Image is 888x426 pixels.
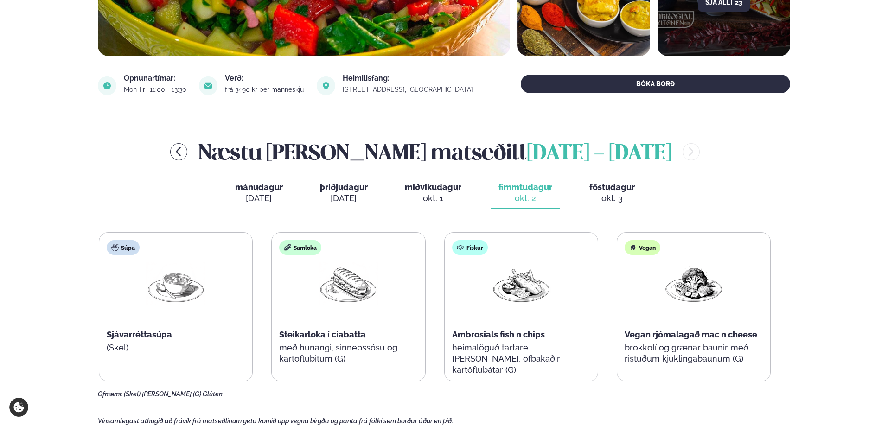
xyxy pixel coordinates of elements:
img: Soup.png [146,262,205,305]
div: frá 3490 kr per manneskju [225,86,305,93]
span: fimmtudagur [498,182,552,192]
h2: Næstu [PERSON_NAME] matseðill [198,137,671,167]
button: föstudagur okt. 3 [582,178,642,209]
span: Steikarloka í ciabatta [279,330,366,339]
span: [DATE] - [DATE] [527,144,671,164]
span: mánudagur [235,182,283,192]
div: okt. 2 [498,193,552,204]
button: menu-btn-left [170,143,187,160]
span: Vegan rjómalagað mac n cheese [625,330,757,339]
span: Ofnæmi: [98,390,122,398]
p: brokkolí og grænar baunir með ristuðum kjúklingabaunum (G) [625,342,763,364]
button: menu-btn-right [683,143,700,160]
img: sandwich-new-16px.svg [284,244,291,251]
a: link [343,84,474,95]
button: BÓKA BORÐ [521,75,790,93]
div: okt. 3 [589,193,635,204]
span: Ambrosials fish n chips [452,330,545,339]
a: Cookie settings [9,398,28,417]
button: þriðjudagur [DATE] [313,178,375,209]
div: [DATE] [320,193,368,204]
div: Mon-Fri: 11:00 - 13:30 [124,86,188,93]
span: föstudagur [589,182,635,192]
span: þriðjudagur [320,182,368,192]
img: Vegan.png [664,262,723,305]
p: með hunangi, sinnepssósu og kartöflubitum (G) [279,342,417,364]
div: okt. 1 [405,193,461,204]
span: Vinsamlegast athugið að frávik frá matseðlinum geta komið upp vegna birgða og panta frá fólki sem... [98,417,453,425]
span: (G) Glúten [193,390,223,398]
div: Súpa [107,240,140,255]
div: Verð: [225,75,305,82]
p: heimalöguð tartare [PERSON_NAME], ofbakaðir kartöflubátar (G) [452,342,590,375]
div: Samloka [279,240,321,255]
img: Panini.png [319,262,378,305]
img: fish.svg [457,244,464,251]
span: (Skel) [PERSON_NAME], [124,390,193,398]
button: fimmtudagur okt. 2 [491,178,560,209]
img: image alt [317,76,335,95]
div: [DATE] [235,193,283,204]
span: miðvikudagur [405,182,461,192]
p: (Skel) [107,342,245,353]
div: Fiskur [452,240,488,255]
span: Sjávarréttasúpa [107,330,172,339]
img: Vegan.svg [629,244,637,251]
img: soup.svg [111,244,119,251]
div: Heimilisfang: [343,75,474,82]
div: Opnunartímar: [124,75,188,82]
img: image alt [199,76,217,95]
button: miðvikudagur okt. 1 [397,178,469,209]
img: image alt [98,76,116,95]
img: Fish-Chips.png [492,262,551,306]
div: Vegan [625,240,660,255]
button: mánudagur [DATE] [228,178,290,209]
